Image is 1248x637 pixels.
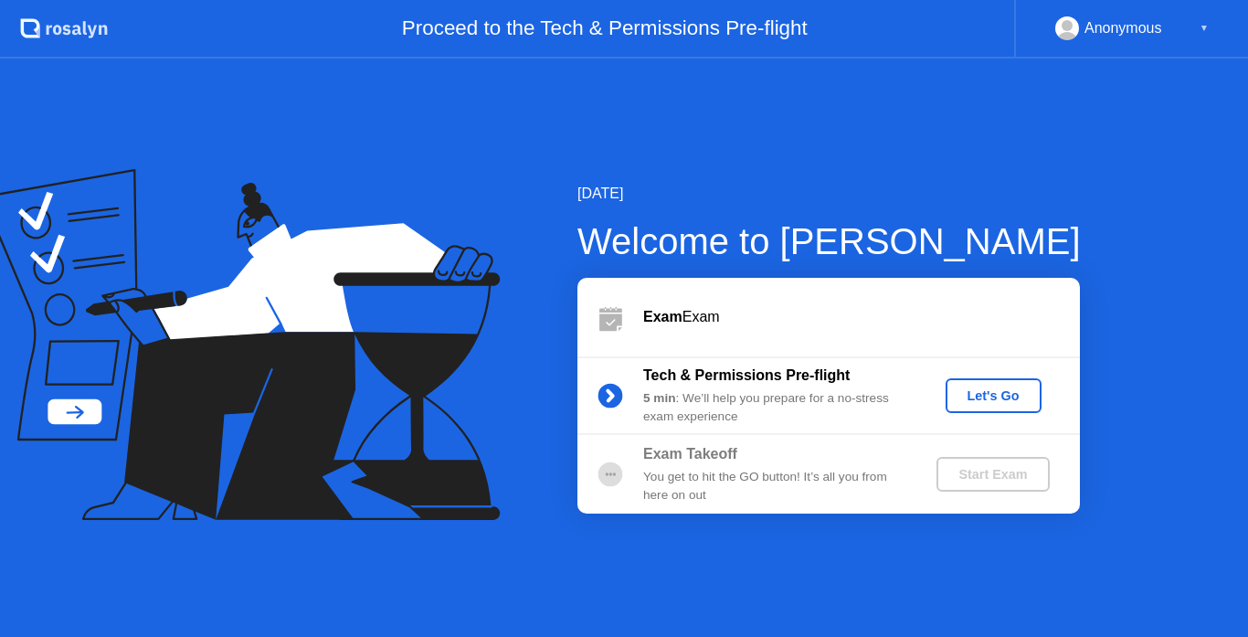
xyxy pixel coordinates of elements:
[643,306,1080,328] div: Exam
[643,389,906,427] div: : We’ll help you prepare for a no-stress exam experience
[577,214,1081,269] div: Welcome to [PERSON_NAME]
[936,457,1049,492] button: Start Exam
[946,378,1042,413] button: Let's Go
[577,183,1081,205] div: [DATE]
[643,468,906,505] div: You get to hit the GO button! It’s all you from here on out
[643,391,676,405] b: 5 min
[1084,16,1162,40] div: Anonymous
[643,446,737,462] b: Exam Takeoff
[643,367,850,383] b: Tech & Permissions Pre-flight
[953,388,1034,403] div: Let's Go
[1200,16,1209,40] div: ▼
[944,467,1042,482] div: Start Exam
[643,309,682,324] b: Exam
